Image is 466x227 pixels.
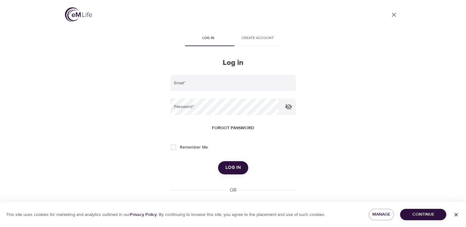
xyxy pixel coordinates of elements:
[170,31,296,46] div: disabled tabs example
[218,161,248,174] button: Log in
[225,164,241,172] span: Log in
[212,124,254,132] span: Forgot password
[227,187,239,194] div: OR
[130,212,157,217] a: Privacy Policy
[188,35,229,42] span: Log in
[170,58,296,67] h2: Log in
[405,211,441,218] span: Continue
[369,209,394,220] button: Manage
[209,122,257,134] button: Forgot password
[400,209,446,220] button: Continue
[237,35,279,42] span: Create account
[180,144,208,151] span: Remember Me
[387,7,401,22] a: close
[374,211,389,218] span: Manage
[65,7,92,22] img: logo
